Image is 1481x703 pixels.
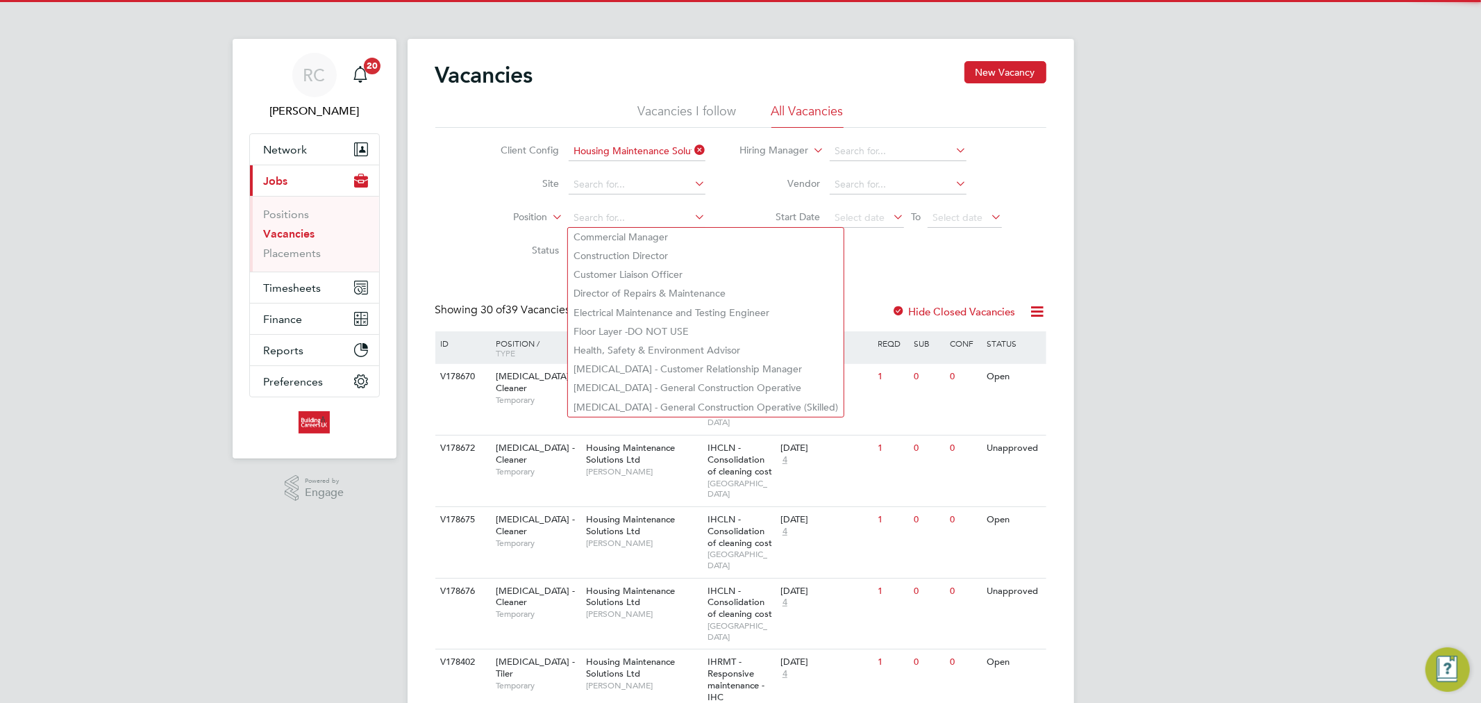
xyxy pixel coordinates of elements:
[932,211,982,224] span: Select date
[586,466,701,477] span: [PERSON_NAME]
[983,579,1044,604] div: Unapproved
[910,579,946,604] div: 0
[264,247,321,260] a: Placements
[983,650,1044,675] div: Open
[346,53,374,97] a: 20
[586,656,675,679] span: Housing Maintenance Solutions Ltd
[437,507,486,533] div: V178675
[568,247,844,265] li: Construction Director
[496,347,515,358] span: Type
[496,395,579,406] span: Temporary
[569,142,705,161] input: Search for...
[435,303,574,317] div: Showing
[586,442,675,465] span: Housing Maintenance Solutions Ltd
[264,174,288,188] span: Jobs
[250,165,379,196] button: Jobs
[496,466,579,477] span: Temporary
[568,360,844,379] li: [MEDICAL_DATA] - Customer Relationship Manager
[586,680,701,691] span: [PERSON_NAME]
[250,134,379,165] button: Network
[264,143,308,156] span: Network
[874,579,910,604] div: 1
[250,335,379,365] button: Reports
[264,281,321,295] span: Timesheets
[305,475,344,487] span: Powered by
[568,322,844,341] li: Floor Layer -DO NOT USE
[780,454,789,466] span: 4
[830,175,967,195] input: Search for...
[264,227,315,240] a: Vacancies
[250,196,379,272] div: Jobs
[437,331,486,355] div: ID
[364,58,380,74] span: 20
[586,538,701,549] span: [PERSON_NAME]
[496,609,579,620] span: Temporary
[780,668,789,680] span: 4
[264,313,303,326] span: Finance
[264,375,324,388] span: Preferences
[250,304,379,334] button: Finance
[947,364,983,390] div: 0
[708,478,773,499] span: [GEOGRAPHIC_DATA]
[910,364,946,390] div: 0
[740,210,820,223] label: Start Date
[780,597,789,609] span: 4
[481,303,571,317] span: 39 Vacancies
[874,331,910,355] div: Reqd
[264,208,310,221] a: Positions
[233,39,396,458] nav: Main navigation
[437,650,486,675] div: V178402
[983,507,1044,533] div: Open
[568,304,844,322] li: Electrical Maintenance and Testing Engineer
[708,620,773,642] span: [GEOGRAPHIC_DATA]
[947,650,983,675] div: 0
[907,208,925,226] span: To
[481,303,506,317] span: 30 of
[947,436,983,461] div: 0
[249,103,380,119] span: Rhys Cook
[780,514,871,526] div: [DATE]
[708,513,772,549] span: IHCLN - Consolidation of cleaning cost
[467,210,547,224] label: Position
[435,61,533,89] h2: Vacancies
[740,177,820,190] label: Vendor
[496,370,575,394] span: [MEDICAL_DATA] - Cleaner
[708,656,764,703] span: IHRMT - Responsive maintenance - IHC
[303,66,326,84] span: RC
[485,331,583,365] div: Position /
[910,331,946,355] div: Sub
[568,265,844,284] li: Customer Liaison Officer
[947,331,983,355] div: Conf
[983,436,1044,461] div: Unapproved
[947,507,983,533] div: 0
[496,585,575,609] span: [MEDICAL_DATA] - Cleaner
[586,609,701,620] span: [PERSON_NAME]
[964,61,1046,83] button: New Vacancy
[835,211,885,224] span: Select date
[569,208,705,228] input: Search for...
[496,656,575,679] span: [MEDICAL_DATA] - Tiler
[250,272,379,303] button: Timesheets
[437,579,486,604] div: V178676
[264,344,304,357] span: Reports
[910,507,946,533] div: 0
[437,364,486,390] div: V178670
[479,144,559,156] label: Client Config
[780,443,871,454] div: [DATE]
[874,364,910,390] div: 1
[780,656,871,668] div: [DATE]
[983,364,1044,390] div: Open
[305,487,344,499] span: Engage
[874,507,910,533] div: 1
[874,436,910,461] div: 1
[708,549,773,570] span: [GEOGRAPHIC_DATA]
[568,228,844,247] li: Commercial Manager
[249,53,380,119] a: RC[PERSON_NAME]
[983,331,1044,355] div: Status
[947,579,983,604] div: 0
[586,585,675,609] span: Housing Maintenance Solutions Ltd
[568,398,844,417] li: [MEDICAL_DATA] - General Construction Operative (Skilled)
[780,586,871,597] div: [DATE]
[780,526,789,538] span: 4
[496,538,579,549] span: Temporary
